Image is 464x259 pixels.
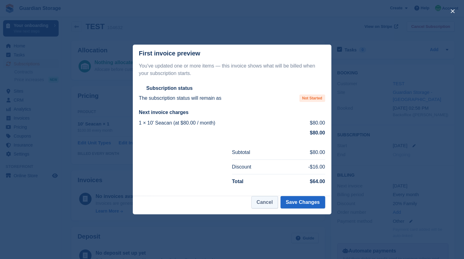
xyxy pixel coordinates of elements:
[139,50,200,57] p: First invoice preview
[139,62,325,77] p: You've updated one or more items — this invoice shows what will be billed when your subscription ...
[310,130,325,135] strong: $80.00
[448,6,458,16] button: close
[146,85,193,91] h2: Subscription status
[310,179,325,184] strong: $64.00
[294,118,325,128] td: $80.00
[232,160,282,174] td: Discount
[251,196,278,209] button: Cancel
[232,145,282,160] td: Subtotal
[282,160,325,174] td: -$16.00
[281,196,325,209] button: Save Changes
[139,94,222,102] p: The subscription status will remain as
[139,118,295,128] td: 1 × 10' Seacan (at $80.00 / month)
[282,145,325,160] td: $80.00
[300,94,325,102] span: Not Started
[139,109,325,116] h2: Next invoice charges
[232,179,244,184] strong: Total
